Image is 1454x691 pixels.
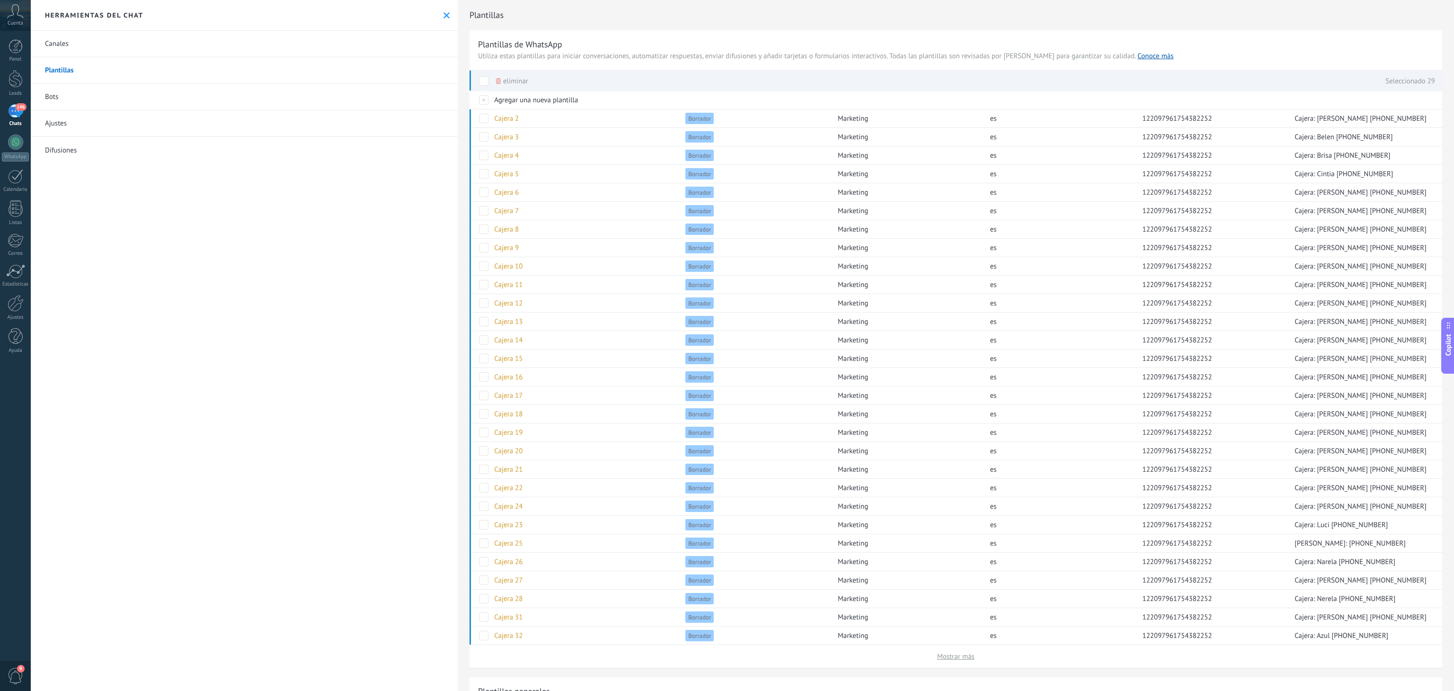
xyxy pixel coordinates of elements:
div: es [985,534,1133,552]
div: Seleccionado 29 [1385,71,1435,91]
span: Cajera 6 [494,188,519,197]
div: 122097961754382252 [1137,146,1285,164]
div: Leads [2,90,29,97]
div: Cajera: Belen +5491124755172 [1290,128,1433,146]
span: Cajera: [PERSON_NAME] [PHONE_NUMBER] [1294,262,1426,271]
span: Cajera: [PERSON_NAME] [PHONE_NUMBER] [1294,465,1426,474]
span: Cajera 19 [494,428,523,437]
div: marketing [833,350,981,368]
div: es [985,109,1133,127]
span: Borrador [685,316,714,327]
span: 122097961754382252 [1142,243,1212,252]
span: Borrador [685,224,714,235]
div: Ajustes [2,314,29,321]
div: Cajera: Josefina +5493764120332 [1290,386,1433,404]
span: 122097961754382252 [1142,206,1212,215]
div: 122097961754382252 [1137,368,1285,386]
span: Cajera 8 [494,225,519,234]
span: es [990,391,997,400]
span: 122097961754382252 [1142,428,1212,437]
span: marketing [838,539,868,548]
span: es [990,520,997,529]
h2: Herramientas del chat [45,11,143,19]
div: es [985,183,1133,201]
span: Cajera 23 [494,520,523,529]
span: 122097961754382252 [1142,114,1212,123]
a: Difusiones [31,137,458,163]
div: marketing [833,386,981,404]
div: Cajera: Judith +5493764158582 [1290,368,1433,386]
div: 122097961754382252 [1137,220,1285,238]
span: marketing [838,447,868,456]
span: 122097961754382252 [1142,502,1212,511]
div: Cajera: Emilse +541124754897 [1290,220,1433,238]
div: es [985,497,1133,515]
span: 122097961754382252 [1142,170,1212,179]
span: Cajera 26 [494,557,523,566]
span: 122097961754382252 [1142,336,1212,345]
span: 122097961754382252 [1142,539,1212,548]
div: 122097961754382252 [1137,239,1285,257]
div: Listas [2,220,29,226]
div: Borrador [681,331,828,349]
span: Borrador [685,131,714,143]
div: Cajera: Brisa +5491124755139 [1290,146,1433,164]
span: Agregar una nueva plantilla [494,96,578,105]
div: Borrador [681,183,828,201]
span: marketing [838,188,868,197]
span: marketing [838,206,868,215]
span: 122097961754382252 [1142,280,1212,289]
span: 122097961754382252 [1142,151,1212,160]
span: 122097961754382252 [1142,299,1212,308]
div: es [985,460,1133,478]
div: 122097961754382252 [1137,313,1285,331]
div: marketing [833,516,981,534]
span: Cajera: Belen [PHONE_NUMBER] [1294,133,1392,142]
span: Borrador [685,297,714,309]
div: 122097961754382252 [1137,128,1285,146]
div: 122097961754382252 [1137,331,1285,349]
span: Cajera: [PERSON_NAME] [PHONE_NUMBER] [1294,410,1426,419]
div: Borrador [681,516,828,534]
span: es [990,243,997,252]
div: Borrador [681,276,828,294]
span: marketing [838,410,868,419]
span: Cajera 13 [494,317,523,326]
div: Cajera: Johana +5491131209551 [1290,313,1433,331]
div: Borrador [681,534,828,552]
div: marketing [833,146,981,164]
span: Borrador [685,408,714,420]
a: Plantillas [31,57,458,84]
h2: Plantillas [470,6,1442,25]
div: marketing [833,128,981,146]
span: Cajera: Cintia [PHONE_NUMBER] [1294,170,1393,179]
span: Borrador [685,390,714,401]
div: marketing [833,276,981,294]
span: Cajera 3 [494,133,519,142]
div: marketing [833,479,981,497]
div: Borrador [681,239,828,257]
span: Cajera: [PERSON_NAME] [PHONE_NUMBER] [1294,317,1426,326]
span: Borrador [685,150,714,161]
span: 122097961754382252 [1142,188,1212,197]
span: es [990,206,997,215]
div: Cajera: Jessica +5493764121861 [1290,350,1433,368]
div: Borrador [681,386,828,404]
span: es [990,428,997,437]
span: es [990,262,997,271]
div: Borrador [681,350,828,368]
span: Borrador [685,279,714,290]
span: Borrador [685,538,714,549]
span: Cajera 16 [494,373,523,382]
div: Borrador [681,423,828,441]
div: Cajera: Conti +5491124755116 [1290,183,1433,201]
span: Borrador [685,519,714,530]
span: Borrador [685,242,714,253]
span: Cajera: [PERSON_NAME] [PHONE_NUMBER] [1294,428,1426,437]
span: es [990,447,997,456]
span: Cuenta [8,20,23,27]
div: marketing [833,109,981,127]
span: marketing [838,299,868,308]
span: Borrador [685,501,714,512]
div: Cajera: Luci +543764160738 [1290,516,1433,534]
